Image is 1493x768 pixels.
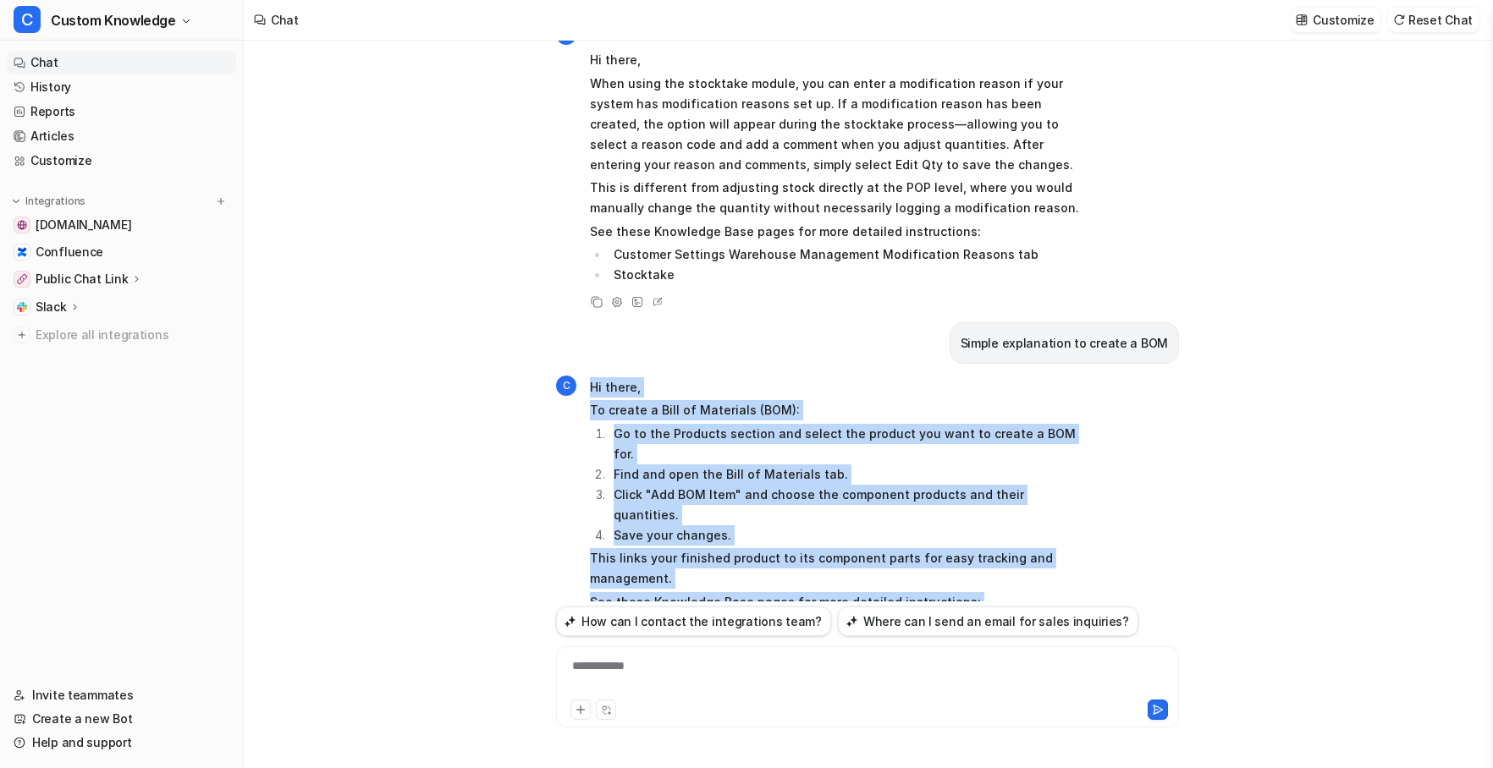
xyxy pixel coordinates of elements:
span: [DOMAIN_NAME] [36,217,131,233]
a: Articles [7,124,236,148]
img: Slack [17,302,27,312]
a: ConfluenceConfluence [7,240,236,264]
img: explore all integrations [14,326,30,343]
p: Hi there, [590,377,1085,398]
button: How can I contact the integrations team? [556,606,831,636]
p: Hi there, [590,50,1085,70]
p: Customize [1313,11,1374,29]
button: Where can I send an email for sales inquiries? [838,606,1138,636]
li: Save your changes. [609,525,1085,546]
li: Find and open the Bill of Materials tab. [609,464,1085,485]
button: Customize [1291,8,1380,32]
p: Slack [36,299,67,315]
p: See these Knowledge Base pages for more detailed instructions: [590,222,1085,242]
a: Explore all integrations [7,323,236,347]
button: Integrations [7,193,91,210]
p: Simple explanation to create a BOM [961,333,1168,354]
img: reset [1393,14,1405,26]
img: Confluence [17,247,27,257]
li: Customer Settings Warehouse Management Modification Reasons tab [609,244,1085,265]
img: menu_add.svg [215,195,227,207]
a: History [7,75,236,99]
span: Explore all integrations [36,321,229,348]
span: C [14,6,41,33]
p: To create a Bill of Materials (BOM): [590,400,1085,420]
img: Public Chat Link [17,274,27,284]
p: When using the stocktake module, you can enter a modification reason if your system has modificat... [590,74,1085,175]
a: Reports [7,100,236,123]
img: help.cartoncloud.com [17,220,27,230]
a: Help and support [7,731,236,754]
div: Chat [271,11,299,29]
a: Customize [7,149,236,173]
p: Public Chat Link [36,271,129,288]
li: Go to the Products section and select the product you want to create a BOM for. [609,424,1085,464]
span: C [556,376,576,396]
img: customize [1296,14,1308,26]
a: Create a new Bot [7,707,236,731]
img: expand menu [10,195,22,207]
p: Integrations [25,195,85,208]
p: This links your finished product to its component parts for easy tracking and management. [590,548,1085,589]
p: See these Knowledge Base pages for more detailed instructions: [590,592,1085,612]
span: Custom Knowledge [51,8,176,32]
a: Invite teammates [7,683,236,707]
span: Confluence [36,244,103,261]
button: Reset Chat [1388,8,1479,32]
li: Click "Add BOM Item" and choose the component products and their quantities. [609,485,1085,525]
a: help.cartoncloud.com[DOMAIN_NAME] [7,213,236,237]
p: This is different from adjusting stock directly at the POP level, where you would manually change... [590,178,1085,218]
li: Stocktake [609,265,1085,285]
a: Chat [7,51,236,74]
